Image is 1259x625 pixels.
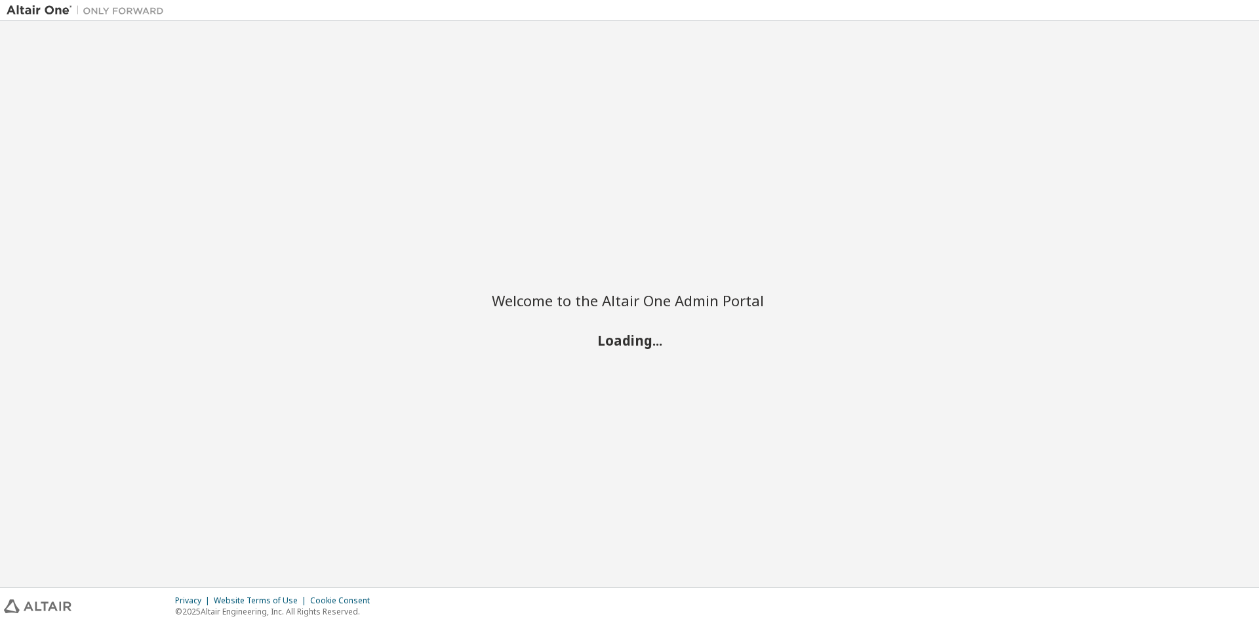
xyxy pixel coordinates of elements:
[175,595,214,606] div: Privacy
[7,4,170,17] img: Altair One
[310,595,378,606] div: Cookie Consent
[492,291,767,310] h2: Welcome to the Altair One Admin Portal
[175,606,378,617] p: © 2025 Altair Engineering, Inc. All Rights Reserved.
[492,331,767,348] h2: Loading...
[214,595,310,606] div: Website Terms of Use
[4,599,71,613] img: altair_logo.svg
